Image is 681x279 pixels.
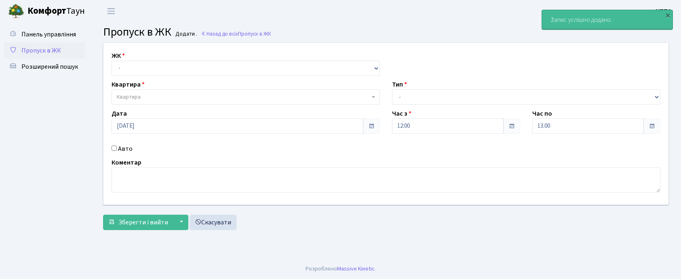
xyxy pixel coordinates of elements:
label: Коментар [112,158,141,167]
label: Тип [392,80,407,89]
small: Додати . [174,31,197,38]
label: ЖК [112,51,125,61]
a: Massive Kinetic [337,264,375,273]
label: Час з [392,109,411,118]
span: Панель управління [21,30,76,39]
span: Квартира [117,93,141,101]
b: Комфорт [27,4,66,17]
div: Запис успішно додано. [542,10,673,30]
span: Таун [27,4,85,18]
a: Назад до всіхПропуск в ЖК [201,30,271,38]
button: Зберегти і вийти [103,215,173,230]
a: КПП2 [656,6,671,16]
span: Зберегти і вийти [118,218,168,227]
label: Дата [112,109,127,118]
a: Панель управління [4,26,85,42]
b: КПП2 [656,7,671,16]
div: × [664,11,672,19]
label: Квартира [112,80,145,89]
a: Пропуск в ЖК [4,42,85,59]
span: Розширений пошук [21,62,78,71]
span: Пропуск в ЖК [103,24,171,40]
button: Переключити навігацію [101,4,121,18]
a: Скасувати [190,215,236,230]
span: Пропуск в ЖК [21,46,61,55]
span: Пропуск в ЖК [238,30,271,38]
a: Розширений пошук [4,59,85,75]
div: Розроблено . [306,264,376,273]
label: Час по [532,109,552,118]
label: Авто [118,144,133,154]
img: logo.png [8,3,24,19]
